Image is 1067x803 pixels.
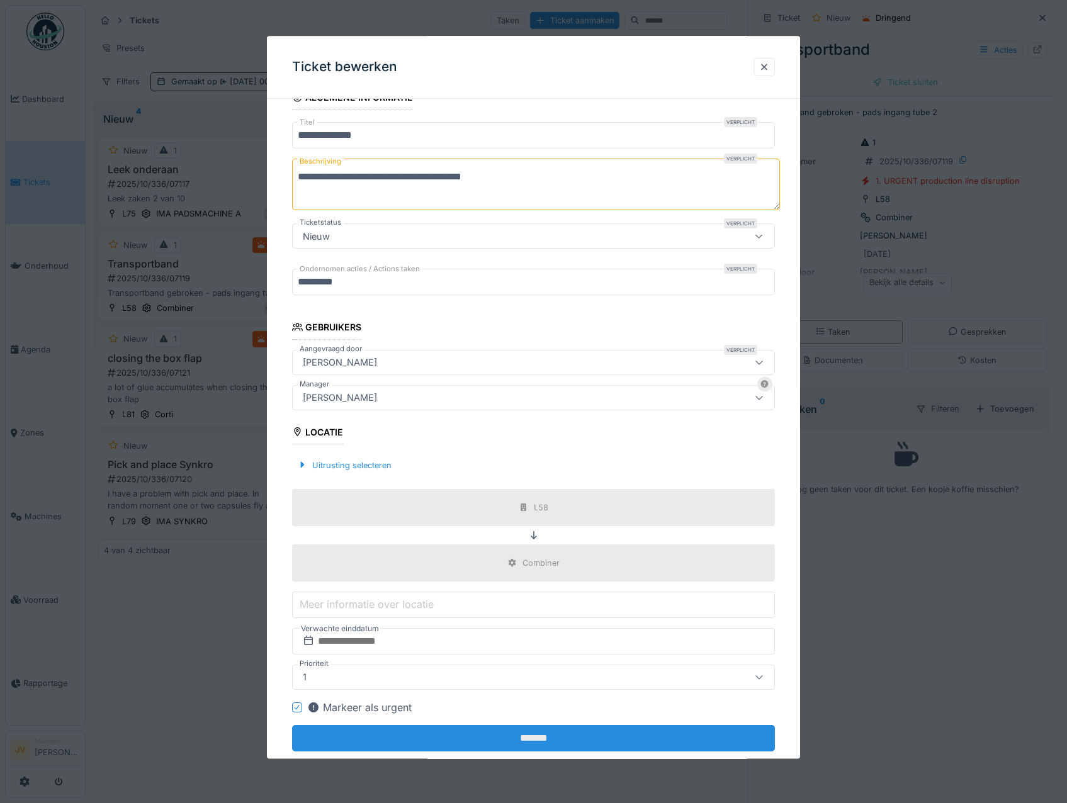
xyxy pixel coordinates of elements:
div: 1 [298,670,312,684]
div: [PERSON_NAME] [298,356,382,369]
label: Aangevraagd door [297,344,364,354]
div: Algemene informatie [292,89,414,110]
div: Combiner [522,557,560,569]
div: Markeer als urgent [307,700,412,715]
label: Verwachte einddatum [300,622,380,636]
label: Beschrijving [297,154,344,170]
label: Prioriteit [297,658,331,669]
label: Manager [297,379,332,390]
label: Ticketstatus [297,218,344,228]
div: Verplicht [724,154,757,164]
div: [PERSON_NAME] [298,391,382,405]
h3: Ticket bewerken [292,59,397,75]
div: Verplicht [724,118,757,128]
label: Titel [297,118,317,128]
div: Verplicht [724,264,757,274]
div: Verplicht [724,219,757,229]
label: Meer informatie over locatie [297,597,436,612]
div: Nieuw [298,230,335,244]
div: Verplicht [724,345,757,355]
label: Ondernomen acties / Actions taken [297,264,422,275]
div: Gebruikers [292,318,362,340]
div: Uitrusting selecteren [292,457,397,474]
div: L58 [534,502,548,514]
div: Locatie [292,423,344,444]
